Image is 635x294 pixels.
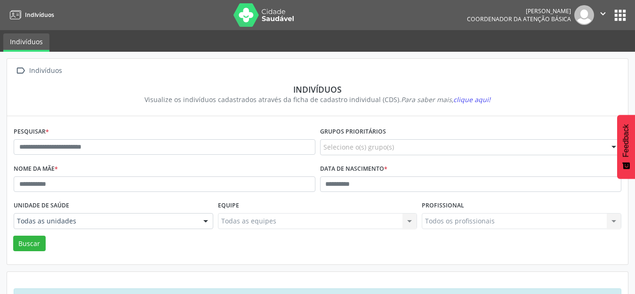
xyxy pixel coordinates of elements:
div: Visualize os indivíduos cadastrados através da ficha de cadastro individual (CDS). [20,95,615,104]
div: Indivíduos [20,84,615,95]
button: apps [612,7,628,24]
span: Selecione o(s) grupo(s) [323,142,394,152]
span: clique aqui! [453,95,490,104]
span: Indivíduos [25,11,54,19]
label: Grupos prioritários [320,125,386,139]
span: Coordenador da Atenção Básica [467,15,571,23]
i:  [598,8,608,19]
label: Equipe [218,199,239,213]
a:  Indivíduos [14,64,64,78]
a: Indivíduos [7,7,54,23]
a: Indivíduos [3,33,49,52]
img: img [574,5,594,25]
i: Para saber mais, [401,95,490,104]
label: Unidade de saúde [14,199,69,213]
label: Nome da mãe [14,162,58,176]
label: Pesquisar [14,125,49,139]
div: Indivíduos [27,64,64,78]
label: Data de nascimento [320,162,387,176]
span: Todas as unidades [17,216,194,226]
span: Feedback [622,124,630,157]
i:  [14,64,27,78]
button: Buscar [13,236,46,252]
button: Feedback - Mostrar pesquisa [617,115,635,179]
button:  [594,5,612,25]
div: [PERSON_NAME] [467,7,571,15]
label: Profissional [422,199,464,213]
